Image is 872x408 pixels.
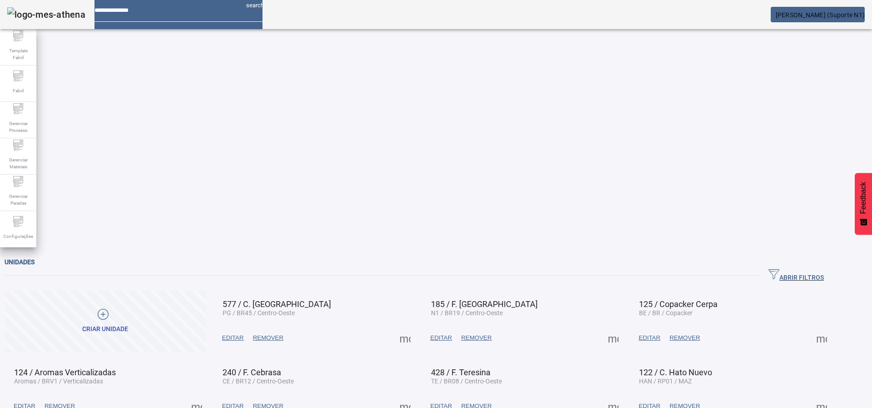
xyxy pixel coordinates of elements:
[665,330,704,346] button: REMOVER
[431,309,503,317] span: N1 / BR19 / Centro-Oeste
[5,45,32,64] span: Template Fabril
[768,269,824,282] span: ABRIR FILTROS
[82,325,128,334] div: Criar unidade
[5,154,32,173] span: Gerenciar Materiais
[5,190,32,209] span: Gerenciar Paradas
[14,368,116,377] span: 124 / Aromas Verticalizadas
[669,333,700,343] span: REMOVER
[218,330,248,346] button: EDITAR
[431,368,490,377] span: 428 / F. Teresina
[639,299,718,309] span: 125 / Copacker Cerpa
[431,333,452,343] span: EDITAR
[5,291,206,352] button: Criar unidade
[456,330,496,346] button: REMOVER
[253,333,283,343] span: REMOVER
[761,267,831,284] button: ABRIR FILTROS
[397,330,413,346] button: Mais
[639,378,692,385] span: HAN / RP01 / MAZ
[776,11,865,19] span: [PERSON_NAME] (Suporte N1)
[461,333,491,343] span: REMOVER
[859,182,867,214] span: Feedback
[10,85,26,97] span: Fabril
[14,378,103,385] span: Aromas / BRV1 / Verticalizadas
[426,330,457,346] button: EDITAR
[639,368,712,377] span: 122 / C. Hato Nuevo
[7,7,85,22] img: logo-mes-athena
[5,117,32,136] span: Gerenciar Processo
[855,173,872,235] button: Feedback - Mostrar pesquisa
[0,230,36,242] span: Configurações
[431,378,502,385] span: TE / BR08 / Centro-Oeste
[605,330,621,346] button: Mais
[639,333,660,343] span: EDITAR
[5,258,35,266] span: Unidades
[634,330,665,346] button: EDITAR
[223,368,281,377] span: 240 / F. Cebrasa
[431,299,538,309] span: 185 / F. [GEOGRAPHIC_DATA]
[223,309,295,317] span: PG / BR45 / Centro-Oeste
[222,333,244,343] span: EDITAR
[223,299,331,309] span: 577 / C. [GEOGRAPHIC_DATA]
[223,378,294,385] span: CE / BR12 / Centro-Oeste
[813,330,830,346] button: Mais
[248,330,288,346] button: REMOVER
[639,309,693,317] span: BE / BR / Copacker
